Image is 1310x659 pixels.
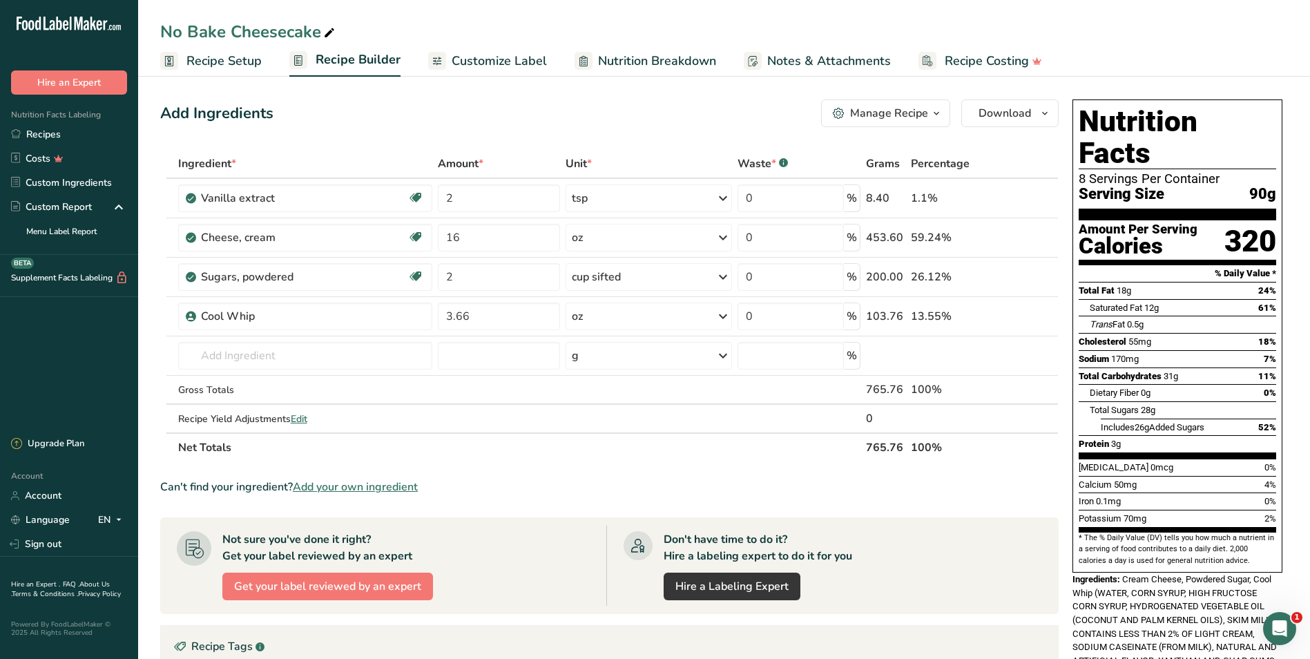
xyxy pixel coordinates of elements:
span: 4% [1264,479,1276,490]
span: Add your own ingredient [293,479,418,495]
a: Hire a Labeling Expert [664,573,800,600]
span: 0g [1141,388,1150,398]
span: 18g [1117,285,1131,296]
span: Total Fat [1079,285,1115,296]
span: Edit [291,412,307,426]
div: 453.60 [866,229,905,246]
span: Notes & Attachments [767,52,891,70]
div: Cool Whip [201,308,374,325]
span: Includes Added Sugars [1101,422,1204,432]
div: oz [572,229,583,246]
div: Powered By FoodLabelMaker © 2025 All Rights Reserved [11,620,127,637]
span: 170mg [1111,354,1139,364]
span: 31g [1164,371,1178,381]
a: Recipe Builder [289,44,401,77]
a: FAQ . [63,580,79,589]
div: Can't find your ingredient? [160,479,1059,495]
div: Not sure you've done it right? Get your label reviewed by an expert [222,531,412,564]
a: Terms & Conditions . [12,589,78,599]
span: Customize Label [452,52,547,70]
div: Don't have time to do it? Hire a labeling expert to do it for you [664,531,852,564]
input: Add Ingredient [178,342,432,370]
h1: Nutrition Facts [1079,106,1276,169]
span: Serving Size [1079,186,1164,203]
span: 18% [1258,336,1276,347]
section: % Daily Value * [1079,265,1276,282]
div: Calories [1079,236,1197,256]
span: Cholesterol [1079,336,1126,347]
a: Language [11,508,70,532]
span: Ingredients: [1072,574,1120,584]
span: 2% [1264,513,1276,524]
span: 52% [1258,422,1276,432]
span: 61% [1258,303,1276,313]
div: Add Ingredients [160,102,273,125]
span: 1 [1291,612,1302,623]
span: 55mg [1128,336,1151,347]
span: Amount [438,155,483,172]
span: Get your label reviewed by an expert [234,578,421,595]
span: 26g [1135,422,1149,432]
div: 200.00 [866,269,905,285]
button: Manage Recipe [821,99,950,127]
span: Total Sugars [1090,405,1139,415]
span: 0% [1264,462,1276,472]
th: 100% [908,432,996,461]
th: 765.76 [863,432,908,461]
span: Recipe Costing [945,52,1029,70]
div: Manage Recipe [850,105,928,122]
a: About Us . [11,580,110,599]
div: 13.55% [911,308,993,325]
div: Upgrade Plan [11,437,84,451]
div: 100% [911,381,993,398]
span: 11% [1258,371,1276,381]
div: 0 [866,410,905,427]
div: 1.1% [911,190,993,207]
span: 0mcg [1150,462,1173,472]
div: Cheese, cream [201,229,374,246]
div: 8 Servings Per Container [1079,172,1276,186]
span: Calcium [1079,479,1112,490]
span: 28g [1141,405,1155,415]
span: 24% [1258,285,1276,296]
span: 0.1mg [1096,496,1121,506]
div: tsp [572,190,588,207]
span: Recipe Builder [316,50,401,69]
div: Amount Per Serving [1079,223,1197,236]
div: Gross Totals [178,383,432,397]
div: g [572,347,579,364]
div: Vanilla extract [201,190,374,207]
span: 0% [1264,496,1276,506]
span: 3g [1111,439,1121,449]
button: Get your label reviewed by an expert [222,573,433,600]
span: 90g [1249,186,1276,203]
a: Privacy Policy [78,589,121,599]
div: 8.40 [866,190,905,207]
span: Fat [1090,319,1125,329]
div: cup sifted [572,269,621,285]
span: Recipe Setup [186,52,262,70]
span: Unit [566,155,592,172]
span: 12g [1144,303,1159,313]
div: 765.76 [866,381,905,398]
span: Potassium [1079,513,1121,524]
th: Net Totals [175,432,864,461]
a: Recipe Setup [160,46,262,77]
span: 50mg [1114,479,1137,490]
div: Recipe Yield Adjustments [178,412,432,426]
a: Nutrition Breakdown [575,46,716,77]
div: 103.76 [866,308,905,325]
section: * The % Daily Value (DV) tells you how much a nutrient in a serving of food contributes to a dail... [1079,533,1276,566]
div: Custom Report [11,200,92,214]
span: Download [979,105,1031,122]
span: Percentage [911,155,970,172]
div: oz [572,308,583,325]
span: Iron [1079,496,1094,506]
span: 7% [1264,354,1276,364]
a: Customize Label [428,46,547,77]
div: Waste [738,155,788,172]
span: [MEDICAL_DATA] [1079,462,1148,472]
span: Nutrition Breakdown [598,52,716,70]
span: Dietary Fiber [1090,388,1139,398]
div: EN [98,512,127,528]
